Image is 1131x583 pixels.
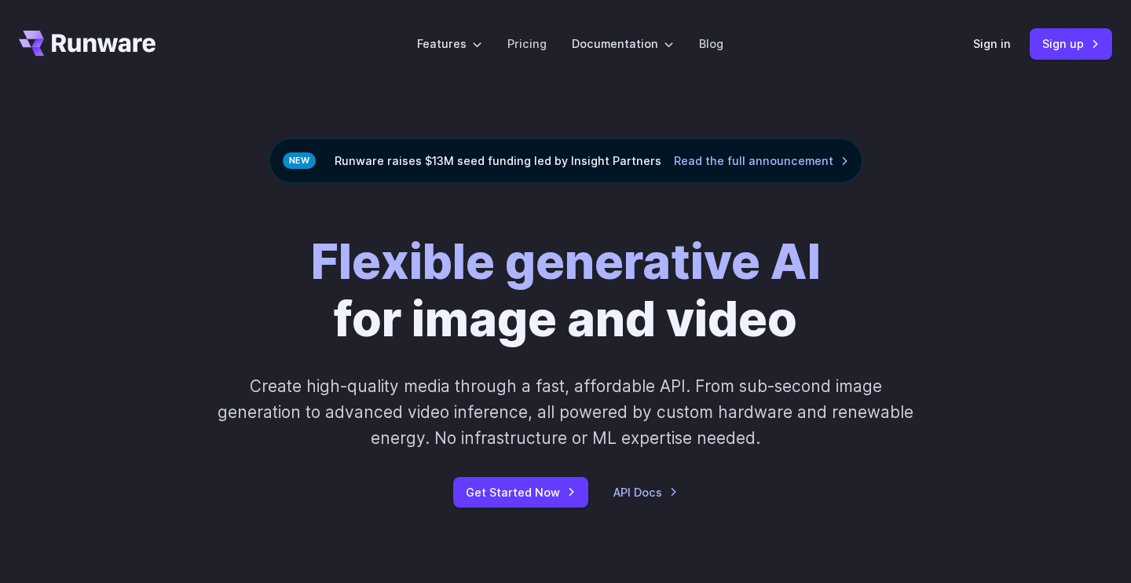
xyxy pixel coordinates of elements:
[1030,28,1112,59] a: Sign up
[311,233,821,291] strong: Flexible generative AI
[19,31,156,56] a: Go to /
[216,373,916,452] p: Create high-quality media through a fast, affordable API. From sub-second image generation to adv...
[417,35,482,53] label: Features
[507,35,547,53] a: Pricing
[311,233,821,348] h1: for image and video
[613,483,678,501] a: API Docs
[674,152,849,170] a: Read the full announcement
[699,35,723,53] a: Blog
[572,35,674,53] label: Documentation
[453,477,588,508] a: Get Started Now
[269,138,862,183] div: Runware raises $13M seed funding led by Insight Partners
[973,35,1011,53] a: Sign in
